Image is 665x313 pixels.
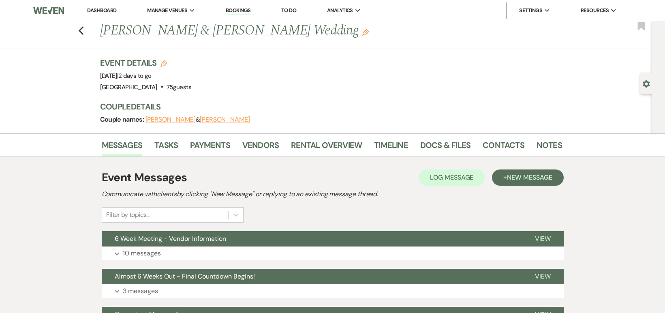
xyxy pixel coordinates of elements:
[118,72,151,80] span: 2 days to go
[643,79,650,87] button: Open lead details
[100,57,191,69] h3: Event Details
[327,6,353,15] span: Analytics
[535,272,551,281] span: View
[100,21,463,41] h1: [PERSON_NAME] & [PERSON_NAME] Wedding
[115,234,226,243] span: 6 Week Meeting - Vendor Information
[106,210,150,220] div: Filter by topics...
[430,173,473,182] span: Log Message
[483,139,524,156] a: Contacts
[419,169,485,186] button: Log Message
[291,139,362,156] a: Rental Overview
[535,234,551,243] span: View
[190,139,230,156] a: Payments
[281,7,296,14] a: To Do
[102,269,522,284] button: Almost 6 Weeks Out - Final Countdown Begins!
[537,139,562,156] a: Notes
[102,231,522,247] button: 6 Week Meeting - Vendor Information
[374,139,408,156] a: Timeline
[102,247,564,260] button: 10 messages
[507,173,552,182] span: New Message
[117,72,152,80] span: |
[200,116,250,123] button: [PERSON_NAME]
[145,116,250,124] span: &
[102,189,564,199] h2: Communicate with clients by clicking "New Message" or replying to an existing message thread.
[123,248,161,259] p: 10 messages
[115,272,255,281] span: Almost 6 Weeks Out - Final Countdown Begins!
[522,231,564,247] button: View
[362,28,369,36] button: Edit
[147,6,187,15] span: Manage Venues
[102,139,143,156] a: Messages
[581,6,609,15] span: Resources
[242,139,279,156] a: Vendors
[102,284,564,298] button: 3 messages
[100,101,554,112] h3: Couple Details
[123,286,158,296] p: 3 messages
[100,83,157,91] span: [GEOGRAPHIC_DATA]
[102,169,187,186] h1: Event Messages
[87,7,116,14] a: Dashboard
[519,6,542,15] span: Settings
[522,269,564,284] button: View
[100,115,145,124] span: Couple names:
[420,139,470,156] a: Docs & Files
[226,7,251,15] a: Bookings
[100,72,152,80] span: [DATE]
[167,83,191,91] span: 75 guests
[492,169,563,186] button: +New Message
[145,116,196,123] button: [PERSON_NAME]
[154,139,178,156] a: Tasks
[33,2,64,19] img: Weven Logo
